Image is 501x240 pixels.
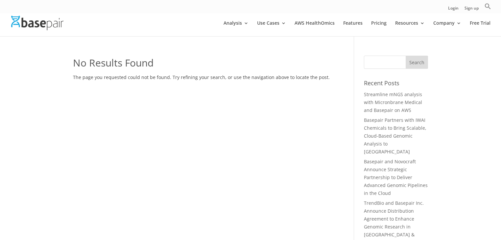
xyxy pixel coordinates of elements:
[257,21,286,36] a: Use Cases
[73,73,334,81] p: The page you requested could not be found. Try refining your search, or use the navigation above ...
[11,16,63,30] img: Basepair
[364,91,422,113] a: Streamline mNGS analysis with Micronbrane Medical and Basepair on AWS
[395,21,425,36] a: Resources
[224,21,249,36] a: Analysis
[343,21,363,36] a: Features
[448,6,459,13] a: Login
[364,117,426,154] a: Basepair Partners with IWAI Chemicals to Bring Scalable, Cloud-Based Genomic Analysis to [GEOGRAP...
[470,21,490,36] a: Free Trial
[295,21,335,36] a: AWS HealthOmics
[465,6,479,13] a: Sign up
[485,3,491,13] a: Search Icon Link
[364,158,428,196] a: Basepair and Novocraft Announce Strategic Partnership to Deliver Advanced Genomic Pipelines in th...
[406,56,428,69] input: Search
[371,21,387,36] a: Pricing
[364,79,428,91] h4: Recent Posts
[73,56,334,73] h1: No Results Found
[433,21,461,36] a: Company
[485,3,491,10] svg: Search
